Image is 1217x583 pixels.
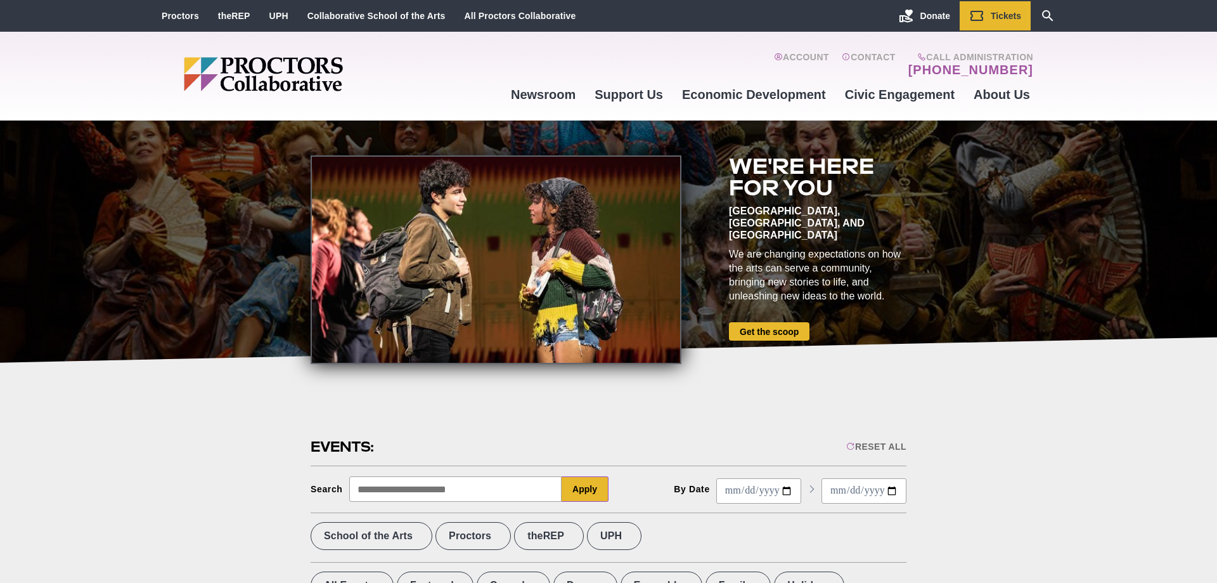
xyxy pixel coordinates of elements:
a: Collaborative School of the Arts [307,11,446,21]
span: Call Administration [905,52,1033,62]
a: Economic Development [673,77,835,112]
label: School of the Arts [311,522,432,550]
span: Donate [920,11,950,21]
label: theREP [514,522,584,550]
a: Newsroom [501,77,585,112]
h2: We're here for you [729,155,906,199]
label: Proctors [435,522,511,550]
div: [GEOGRAPHIC_DATA], [GEOGRAPHIC_DATA], and [GEOGRAPHIC_DATA] [729,205,906,241]
a: Donate [889,1,960,30]
button: Apply [562,476,608,502]
a: [PHONE_NUMBER] [908,62,1033,77]
div: We are changing expectations on how the arts can serve a community, bringing new stories to life,... [729,247,906,303]
h2: Events: [311,437,376,457]
a: Support Us [585,77,673,112]
a: Account [774,52,829,77]
a: Contact [842,52,896,77]
div: By Date [674,484,710,494]
a: Proctors [162,11,199,21]
label: UPH [587,522,641,550]
a: Search [1031,1,1065,30]
a: Civic Engagement [835,77,964,112]
a: All Proctors Collaborative [464,11,576,21]
div: Search [311,484,343,494]
div: Reset All [846,442,906,452]
img: Proctors logo [184,57,441,91]
span: Tickets [991,11,1021,21]
a: Tickets [960,1,1031,30]
a: Get the scoop [729,322,809,341]
a: theREP [218,11,250,21]
a: UPH [269,11,288,21]
a: About Us [964,77,1040,112]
